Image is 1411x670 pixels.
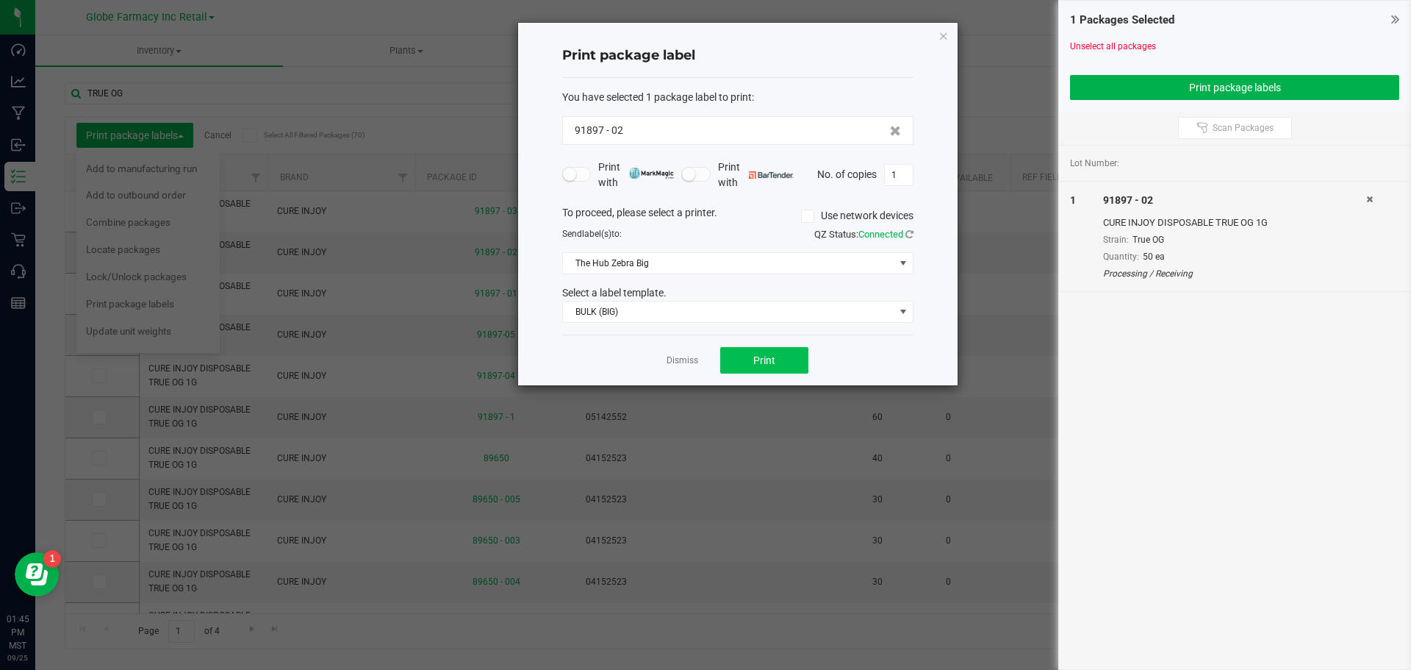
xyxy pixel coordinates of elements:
[1103,235,1129,245] span: Strain:
[582,229,611,239] span: label(s)
[720,347,808,374] button: Print
[575,123,623,138] span: 91897 - 02
[562,46,913,65] h4: Print package label
[814,229,913,240] span: QZ Status:
[749,171,794,179] img: bartender.png
[1070,41,1156,51] a: Unselect all packages
[629,168,674,179] img: mark_magic_cybra.png
[667,354,698,367] a: Dismiss
[562,90,913,105] div: :
[1103,267,1366,280] div: Processing / Receiving
[598,160,674,190] span: Print with
[1103,215,1366,230] div: CURE INJOY DISPOSABLE TRUE OG 1G
[1213,122,1274,134] span: Scan Packages
[563,253,894,274] span: The Hub Zebra Big
[801,208,913,224] label: Use network devices
[1143,252,1165,262] span: 50 ea
[858,229,903,240] span: Connected
[1132,235,1164,245] span: True OG
[1070,194,1076,206] span: 1
[1103,193,1366,208] div: 91897 - 02
[551,285,924,301] div: Select a label template.
[753,354,775,366] span: Print
[1070,75,1399,100] button: Print package labels
[15,552,59,596] iframe: Resource center
[551,205,924,227] div: To proceed, please select a printer.
[562,91,752,103] span: You have selected 1 package label to print
[817,168,877,179] span: No. of copies
[718,160,794,190] span: Print with
[1103,252,1139,262] span: Quantity:
[1070,157,1119,170] span: Lot Number:
[563,302,894,322] span: BULK (BIG)
[562,229,622,239] span: Send to:
[43,550,61,568] iframe: Resource center unread badge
